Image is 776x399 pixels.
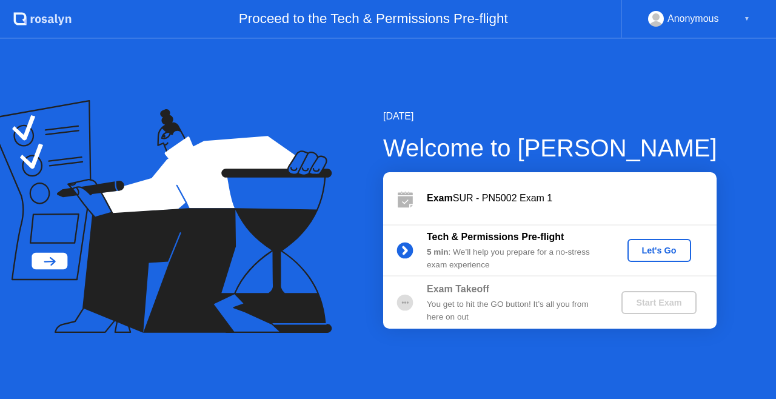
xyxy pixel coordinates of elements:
b: Exam Takeoff [427,284,489,294]
div: : We’ll help you prepare for a no-stress exam experience [427,246,601,271]
div: You get to hit the GO button! It’s all you from here on out [427,298,601,323]
div: Start Exam [626,298,691,307]
b: Exam [427,193,453,203]
button: Start Exam [621,291,696,314]
button: Let's Go [627,239,691,262]
b: Tech & Permissions Pre-flight [427,232,564,242]
div: Anonymous [667,11,719,27]
div: Let's Go [632,246,686,255]
div: ▼ [744,11,750,27]
b: 5 min [427,247,449,256]
div: SUR - PN5002 Exam 1 [427,191,717,206]
div: [DATE] [383,109,717,124]
div: Welcome to [PERSON_NAME] [383,130,717,166]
